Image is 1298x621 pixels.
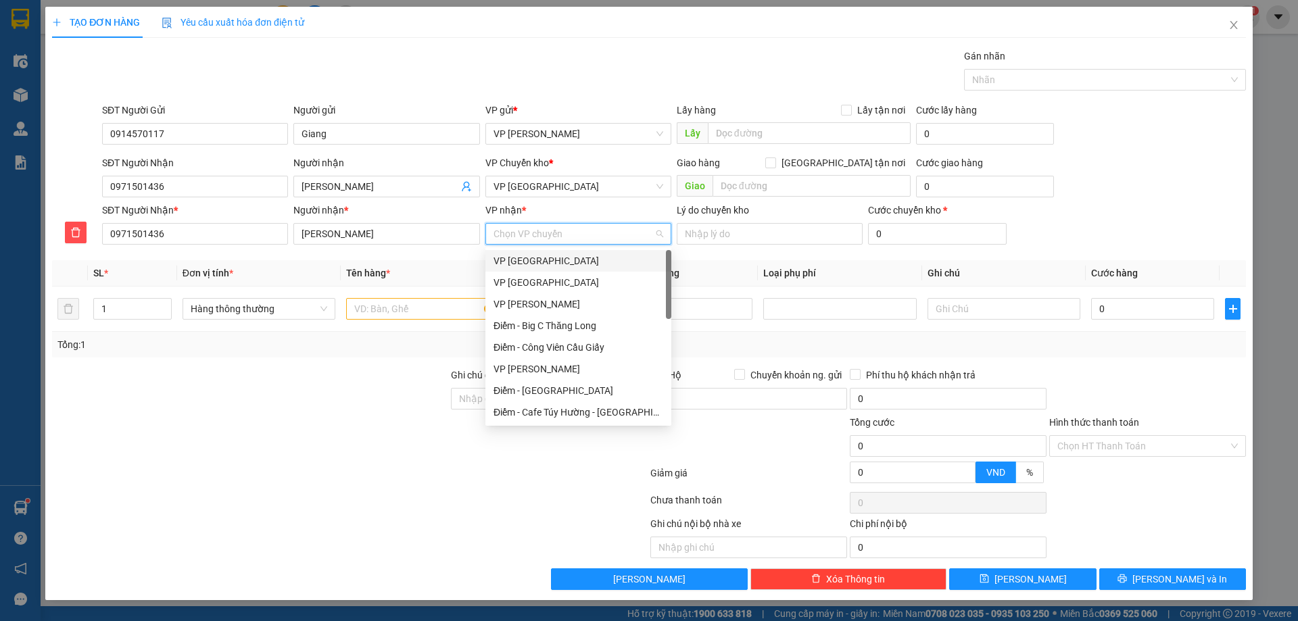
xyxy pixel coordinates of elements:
[811,574,821,585] span: delete
[551,568,748,590] button: [PERSON_NAME]
[102,223,288,245] input: SĐT người nhận
[986,467,1005,478] span: VND
[750,568,947,590] button: deleteXóa Thông tin
[485,358,671,380] div: VP Phạm Văn Đồng
[922,260,1086,287] th: Ghi chú
[629,298,752,320] input: 0
[494,405,663,420] div: Điểm - Cafe Túy Hường - [GEOGRAPHIC_DATA]
[485,380,671,401] div: Điểm - Nam Định
[102,103,288,118] div: SĐT Người Gửi
[677,223,863,245] input: Lý do chuyển kho
[868,203,1006,218] div: Cước chuyển kho
[677,175,713,197] span: Giao
[485,401,671,423] div: Điểm - Cafe Túy Hường - Diêm Điền
[649,466,848,489] div: Giảm giá
[928,298,1080,320] input: Ghi Chú
[494,253,663,268] div: VP [GEOGRAPHIC_DATA]
[102,203,288,218] div: SĐT Người Nhận
[162,18,172,28] img: icon
[713,175,911,197] input: Dọc đường
[826,572,885,587] span: Xóa Thông tin
[57,298,79,320] button: delete
[93,268,104,278] span: SL
[485,157,549,168] span: VP Chuyển kho
[650,370,681,380] span: Thu Hộ
[485,103,671,118] div: VP gửi
[461,181,472,192] span: user-add
[52,18,62,27] span: plus
[485,337,671,358] div: Điểm - Công Viên Cầu Giấy
[162,17,304,28] span: Yêu cầu xuất hóa đơn điện tử
[485,250,671,272] div: VP Nam Trung
[745,368,847,382] span: Chuyển khoản ng. gửi
[191,299,327,319] span: Hàng thông thường
[485,315,671,337] div: Điểm - Big C Thăng Long
[1091,268,1138,278] span: Cước hàng
[852,103,911,118] span: Lấy tận nơi
[183,268,233,278] span: Đơn vị tính
[1215,7,1253,45] button: Close
[994,572,1067,587] span: [PERSON_NAME]
[65,222,87,243] button: delete
[1099,568,1246,590] button: printer[PERSON_NAME] và In
[650,516,847,537] div: Ghi chú nội bộ nhà xe
[649,493,848,516] div: Chưa thanh toán
[52,17,140,28] span: TẠO ĐƠN HÀNG
[677,105,716,116] span: Lấy hàng
[1226,303,1239,314] span: plus
[494,297,663,312] div: VP [PERSON_NAME]
[485,293,671,315] div: VP Nguyễn Xiển
[1132,572,1227,587] span: [PERSON_NAME] và In
[776,155,911,170] span: [GEOGRAPHIC_DATA] tận nơi
[1117,574,1127,585] span: printer
[293,203,479,218] div: Người nhận
[494,362,663,376] div: VP [PERSON_NAME]
[293,103,479,118] div: Người gửi
[57,337,501,352] div: Tổng: 1
[1228,20,1239,30] span: close
[346,268,390,278] span: Tên hàng
[964,51,1005,61] label: Gán nhãn
[650,537,847,558] input: Nhập ghi chú
[916,176,1054,197] input: Cước giao hàng
[293,155,479,170] div: Người nhận
[494,176,663,197] span: VP Thái Bình
[1026,467,1033,478] span: %
[708,122,911,144] input: Dọc đường
[916,105,977,116] label: Cước lấy hàng
[451,370,525,380] label: Ghi chú đơn hàng
[949,568,1096,590] button: save[PERSON_NAME]
[916,123,1054,145] input: Cước lấy hàng
[861,368,981,382] span: Phí thu hộ khách nhận trả
[293,223,479,245] input: Tên người nhận
[613,572,686,587] span: [PERSON_NAME]
[494,124,663,144] span: VP Nguyễn Xiển
[494,275,663,290] div: VP [GEOGRAPHIC_DATA]
[494,318,663,333] div: Điểm - Big C Thăng Long
[1225,298,1240,320] button: plus
[677,205,749,216] label: Lý do chuyển kho
[850,417,894,428] span: Tổng cước
[758,260,921,287] th: Loại phụ phí
[850,516,1047,537] div: Chi phí nội bộ
[677,122,708,144] span: Lấy
[980,574,989,585] span: save
[494,340,663,355] div: Điểm - Công Viên Cầu Giấy
[485,205,522,216] span: VP nhận
[102,155,288,170] div: SĐT Người Nhận
[677,157,720,168] span: Giao hàng
[916,157,983,168] label: Cước giao hàng
[494,383,663,398] div: Điểm - [GEOGRAPHIC_DATA]
[485,272,671,293] div: VP Thái Bình
[1049,417,1139,428] label: Hình thức thanh toán
[66,227,86,238] span: delete
[451,388,648,409] input: Ghi chú đơn hàng
[346,298,499,320] input: VD: Bàn, Ghế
